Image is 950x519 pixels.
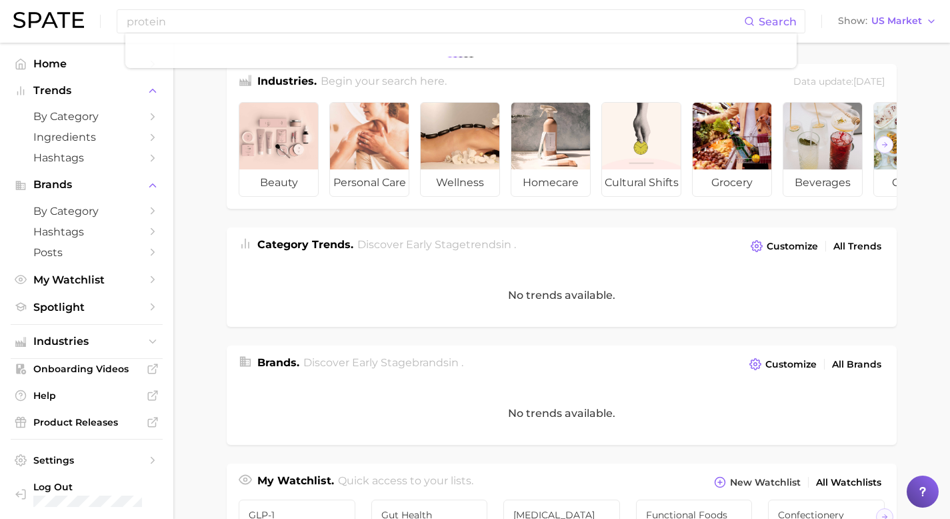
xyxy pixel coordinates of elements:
span: Log Out [33,481,152,493]
button: New Watchlist [711,473,804,492]
a: beverages [783,102,863,197]
span: cultural shifts [602,169,681,196]
a: Help [11,386,163,406]
span: Home [33,57,140,70]
span: by Category [33,205,140,217]
span: beauty [239,169,318,196]
button: Brands [11,175,163,195]
span: Hashtags [33,225,140,238]
h1: My Watchlist. [257,473,334,492]
button: ShowUS Market [835,13,940,30]
a: Hashtags [11,221,163,242]
span: beverages [783,169,862,196]
span: US Market [871,17,922,25]
span: Spotlight [33,301,140,314]
span: Discover Early Stage brands in . [303,356,463,369]
span: grocery [693,169,771,196]
a: Settings [11,450,163,470]
h2: Begin your search here. [321,73,447,91]
a: Hashtags [11,147,163,168]
a: beauty [239,102,319,197]
a: homecare [511,102,591,197]
img: SPATE [13,12,84,28]
span: Hashtags [33,151,140,164]
a: Log out. Currently logged in with e-mail tjelley@comet-bio.com. [11,477,163,511]
a: All Watchlists [813,474,885,492]
span: Onboarding Videos [33,363,140,375]
button: Trends [11,81,163,101]
span: by Category [33,110,140,123]
span: Help [33,390,140,402]
span: All Watchlists [816,477,881,488]
button: Industries [11,332,163,352]
span: Show [838,17,867,25]
a: by Category [11,106,163,127]
span: New Watchlist [730,477,801,488]
a: Onboarding Videos [11,359,163,379]
input: Search here for a brand, industry, or ingredient [125,10,744,33]
a: Spotlight [11,297,163,318]
span: Product Releases [33,416,140,428]
span: Ingredients [33,131,140,143]
button: Scroll Right [876,136,893,153]
a: by Category [11,201,163,221]
a: Home [11,53,163,74]
button: Customize [747,237,821,255]
a: Posts [11,242,163,263]
a: Product Releases [11,412,163,432]
span: Category Trends . [257,238,353,251]
h2: Quick access to your lists. [338,473,473,492]
a: wellness [420,102,500,197]
span: wellness [421,169,499,196]
span: Settings [33,454,140,466]
span: Customize [765,359,817,370]
span: All Brands [832,359,881,370]
span: Discover Early Stage trends in . [357,238,516,251]
a: All Brands [829,356,885,374]
a: grocery [692,102,772,197]
span: homecare [511,169,590,196]
div: No trends available. [227,264,897,327]
a: cultural shifts [601,102,681,197]
span: Industries [33,336,140,348]
a: personal care [329,102,409,197]
h1: Industries. [257,73,317,91]
div: No trends available. [227,382,897,445]
span: All Trends [833,241,881,252]
a: My Watchlist [11,270,163,290]
button: Customize [746,355,820,374]
span: Search [759,15,797,28]
span: Customize [767,241,818,252]
span: Posts [33,246,140,259]
span: Brands . [257,356,299,369]
span: personal care [330,169,409,196]
div: Data update: [DATE] [793,73,885,91]
a: Ingredients [11,127,163,147]
a: All Trends [830,237,885,255]
span: Trends [33,85,140,97]
span: My Watchlist [33,274,140,286]
span: Brands [33,179,140,191]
